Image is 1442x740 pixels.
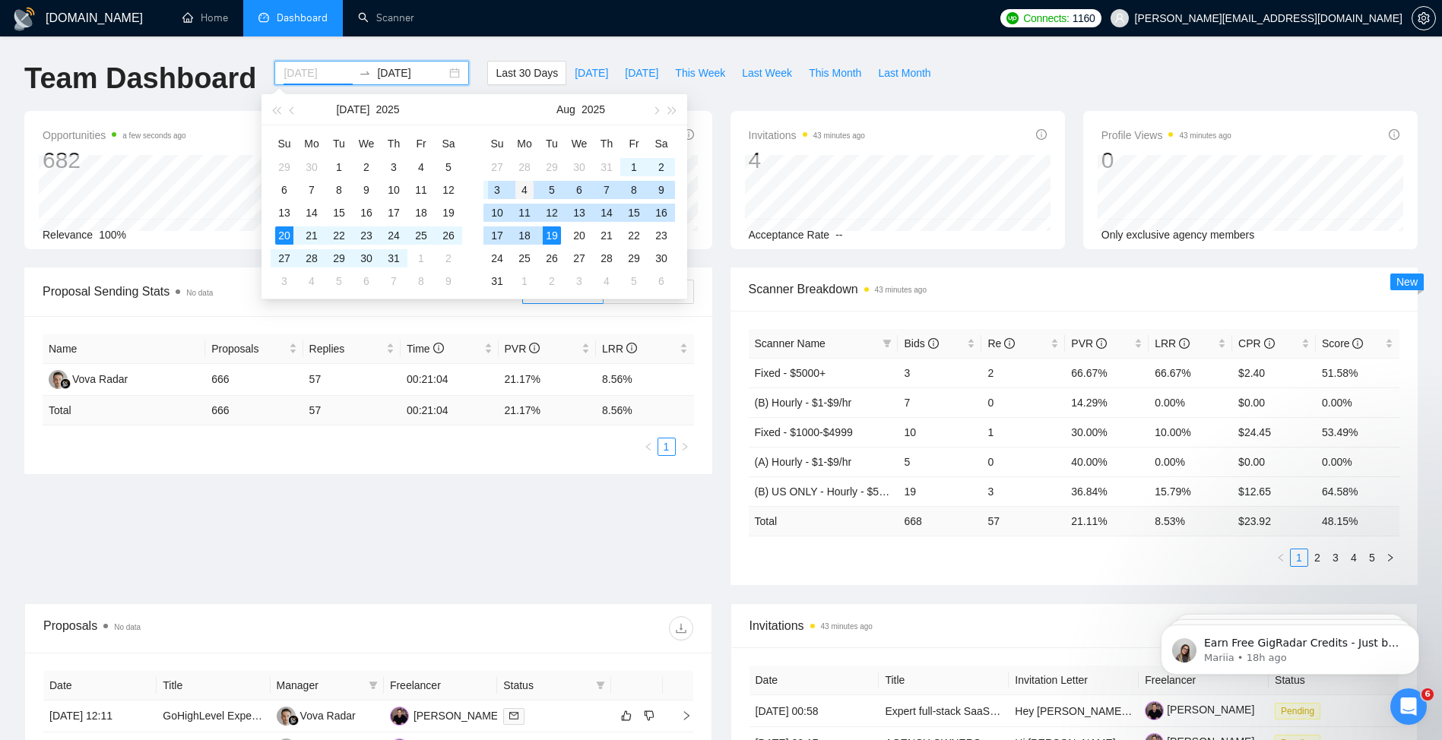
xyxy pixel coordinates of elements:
[298,131,325,156] th: Mo
[300,707,356,724] div: Vova Radar
[275,158,293,176] div: 29
[1381,549,1399,567] button: right
[749,146,865,175] div: 4
[593,674,608,697] span: filter
[1386,553,1395,562] span: right
[330,226,348,245] div: 22
[353,270,380,293] td: 2025-08-06
[407,156,435,179] td: 2025-07-04
[625,204,643,222] div: 15
[648,156,675,179] td: 2025-08-02
[575,65,608,81] span: [DATE]
[749,126,865,144] span: Invitations
[658,438,676,456] li: 1
[1145,701,1164,720] img: c1F4QjRmgdQ59vLCBux34IlpPyGLqVgNSydOcq0pEAETN54e3k0jp5ceDvU-wU6Kxr
[597,204,616,222] div: 14
[1389,129,1399,140] span: info-circle
[734,61,800,85] button: Last Week
[303,181,321,199] div: 7
[414,707,501,724] div: [PERSON_NAME]
[1412,12,1435,24] span: setting
[407,179,435,201] td: 2025-07-11
[99,229,126,241] span: 100%
[43,229,93,241] span: Relevance
[597,249,616,267] div: 28
[49,370,68,389] img: VR
[885,705,1292,717] a: Expert full-stack SaaS developer needed for code optimization and scaling preparation
[566,131,593,156] th: We
[1412,12,1436,24] a: setting
[593,201,620,224] td: 2025-08-14
[288,715,299,726] img: gigradar-bm.png
[435,270,462,293] td: 2025-08-09
[570,226,588,245] div: 20
[1114,13,1125,24] span: user
[648,179,675,201] td: 2025-08-09
[755,397,852,409] a: (B) Hourly - $1-$9/hr
[1275,704,1326,716] a: Pending
[566,270,593,293] td: 2025-09-03
[566,156,593,179] td: 2025-07-30
[487,61,566,85] button: Last 30 Days
[1101,146,1231,175] div: 0
[325,156,353,179] td: 2025-07-01
[870,61,939,85] button: Last Month
[543,181,561,199] div: 5
[621,710,632,722] span: like
[556,94,575,125] button: Aug
[878,65,930,81] span: Last Month
[1290,549,1308,567] li: 1
[439,249,458,267] div: 2
[1326,549,1345,567] li: 3
[24,61,256,96] h1: Team Dashboard
[1390,688,1427,725] iframe: Intercom live chat
[439,204,458,222] div: 19
[66,43,262,59] p: Earn Free GigRadar Credits - Just by Sharing Your Story! 💬 Want more credits for sending proposal...
[879,332,895,355] span: filter
[1023,10,1069,27] span: Connects:
[515,158,534,176] div: 28
[353,224,380,247] td: 2025-07-23
[1345,549,1363,567] li: 4
[271,156,298,179] td: 2025-06-29
[538,224,566,247] td: 2025-08-19
[652,158,670,176] div: 2
[742,65,792,81] span: Last Week
[648,131,675,156] th: Sa
[597,226,616,245] div: 21
[298,201,325,224] td: 2025-07-14
[543,226,561,245] div: 19
[298,270,325,293] td: 2025-08-04
[275,204,293,222] div: 13
[23,32,281,82] div: message notification from Mariia, 18h ago. Earn Free GigRadar Credits - Just by Sharing Your Stor...
[385,249,403,267] div: 31
[625,65,658,81] span: [DATE]
[358,11,414,24] a: searchScanner
[883,339,892,348] span: filter
[258,12,269,23] span: dashboard
[596,681,605,690] span: filter
[1101,229,1255,241] span: Only exclusive agency members
[755,456,852,468] a: (A) Hourly - $1-$9/hr
[538,201,566,224] td: 2025-08-12
[515,181,534,199] div: 4
[617,707,635,725] button: like
[407,270,435,293] td: 2025-08-08
[670,622,692,634] span: download
[72,371,128,387] div: Vova Radar
[483,131,511,156] th: Su
[325,224,353,247] td: 2025-07-22
[271,201,298,224] td: 2025-07-13
[303,249,321,267] div: 28
[511,201,538,224] td: 2025-08-11
[593,179,620,201] td: 2025-08-07
[597,181,616,199] div: 7
[570,204,588,222] div: 13
[359,67,371,79] span: swap-right
[538,156,566,179] td: 2025-07-29
[570,181,588,199] div: 6
[483,224,511,247] td: 2025-08-17
[385,226,403,245] div: 24
[488,249,506,267] div: 24
[303,272,321,290] div: 4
